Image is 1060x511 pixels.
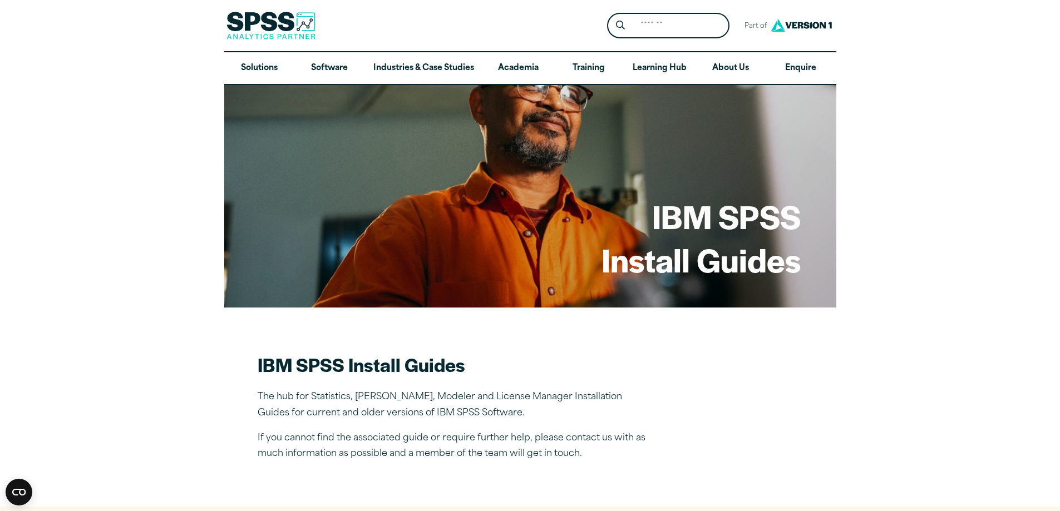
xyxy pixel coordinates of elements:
[226,12,315,39] img: SPSS Analytics Partner
[294,52,364,85] a: Software
[696,52,766,85] a: About Us
[624,52,696,85] a: Learning Hub
[483,52,553,85] a: Academia
[224,52,294,85] a: Solutions
[553,52,623,85] a: Training
[364,52,483,85] a: Industries & Case Studies
[768,15,835,36] img: Version1 Logo
[738,18,768,34] span: Part of
[602,195,801,281] h1: IBM SPSS Install Guides
[766,52,836,85] a: Enquire
[224,52,836,85] nav: Desktop version of site main menu
[6,479,32,505] button: Open CMP widget
[258,352,647,377] h2: IBM SPSS Install Guides
[258,389,647,421] p: The hub for Statistics, [PERSON_NAME], Modeler and License Manager Installation Guides for curren...
[610,16,630,36] button: Search magnifying glass icon
[607,13,729,39] form: Site Header Search Form
[258,430,647,463] p: If you cannot find the associated guide or require further help, please contact us with as much i...
[616,21,625,30] svg: Search magnifying glass icon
